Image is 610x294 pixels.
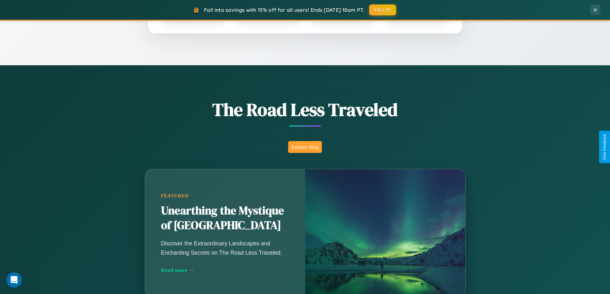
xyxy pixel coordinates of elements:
button: FALL15 [369,4,396,15]
div: Featured [161,193,289,199]
button: Explore Blog [288,141,322,153]
span: Fall into savings with 15% off for all users! Ends [DATE] 10am PT. [204,7,364,13]
div: Read more → [161,267,289,274]
h2: Unearthing the Mystique of [GEOGRAPHIC_DATA] [161,203,289,233]
h1: The Road Less Traveled [113,97,497,122]
p: Discover the Extraordinary Landscapes and Enchanting Secrets on The Road Less Traveled. [161,239,289,257]
div: Give Feedback [602,134,607,160]
iframe: Intercom live chat [6,272,22,288]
